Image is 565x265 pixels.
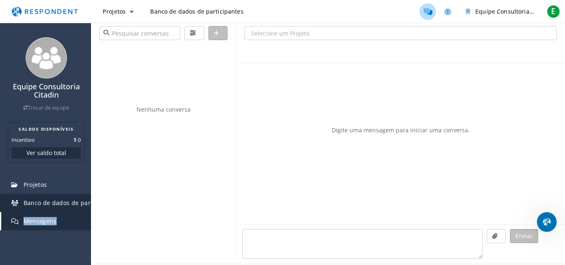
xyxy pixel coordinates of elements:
font: R [125,17,131,26]
button: Ver saldo total [12,147,81,159]
a: Trocar de equipe [23,104,69,111]
font: Como podemos ajudar? [17,73,116,100]
a: Participantes da mensagem [419,3,436,20]
font: Faça uma pergunta [17,119,80,126]
img: logotipo [17,17,72,28]
button: Mensagens [55,164,110,197]
font: M [109,17,116,26]
a: Ajuda e suporte [439,3,456,20]
font: Banco de dados de participantes [150,7,243,15]
div: Fechar [142,13,157,28]
font: Trocar de equipe [28,104,69,111]
img: Imagem de perfil de Jason [89,13,105,30]
img: team_avatar_256.png [26,37,67,79]
input: Selecione um Projeto [245,26,556,41]
font: Nenhuma conversa [136,105,191,113]
font: Lar [22,184,33,191]
font: SALDOS DISPONÍVEIS [19,126,74,132]
font: Equipe Consultoria Citadin [13,81,80,100]
font: Olá 👋 [17,59,57,72]
font: $ 0 [74,136,81,143]
font: Incentivo [12,136,35,143]
button: Enviar [510,229,538,243]
button: Equipe Consultoria Citadin [459,4,542,19]
div: Imagem de perfil de Rachel [120,13,136,30]
img: respondent-logo.png [7,4,83,19]
font: Ver saldo total [26,149,66,157]
font: Equipe Consultoria Citadin [475,7,551,15]
font: Digite uma mensagem para iniciar uma conversa. [332,126,470,134]
button: E [545,4,562,19]
font: Banco de dados de participantes [24,199,120,207]
button: Procurar ajuda [12,150,153,167]
font: Projetos [103,7,126,15]
font: Enviar [515,232,533,240]
a: Banco de dados de participantes [144,4,250,19]
font: Ajuda [129,184,146,191]
font: Procurar ajuda [17,155,65,162]
button: Projetos [96,4,140,19]
button: Ajuda [110,164,165,197]
font: Mensagens [66,184,99,191]
font: E [551,6,555,17]
font: O agente de IA e a equipe podem ajudar [17,128,135,134]
div: Imagem de perfil para Melissa [104,13,121,30]
font: Projetos [24,181,47,189]
font: Mensagens [24,217,57,225]
section: Resumo do saldo [8,122,84,162]
div: Faça uma perguntaO agente de IA e a equipe podem ajudar [8,111,157,143]
input: Pesquisar conversas [99,26,180,40]
iframe: Chat ao vivo do Intercom [537,212,557,232]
